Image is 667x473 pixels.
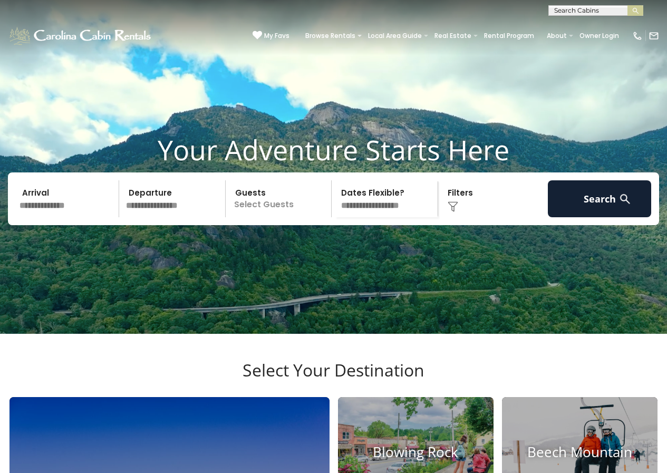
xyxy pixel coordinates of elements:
[253,31,289,41] a: My Favs
[618,192,632,206] img: search-regular-white.png
[649,31,659,41] img: mail-regular-white.png
[300,28,361,43] a: Browse Rentals
[229,180,332,217] p: Select Guests
[502,444,658,460] h4: Beech Mountain
[574,28,624,43] a: Owner Login
[363,28,427,43] a: Local Area Guide
[429,28,477,43] a: Real Estate
[479,28,539,43] a: Rental Program
[8,133,659,166] h1: Your Adventure Starts Here
[542,28,572,43] a: About
[264,31,289,41] span: My Favs
[632,31,643,41] img: phone-regular-white.png
[8,25,154,46] img: White-1-1-2.png
[548,180,651,217] button: Search
[8,360,659,397] h3: Select Your Destination
[338,444,494,460] h4: Blowing Rock
[448,201,458,212] img: filter--v1.png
